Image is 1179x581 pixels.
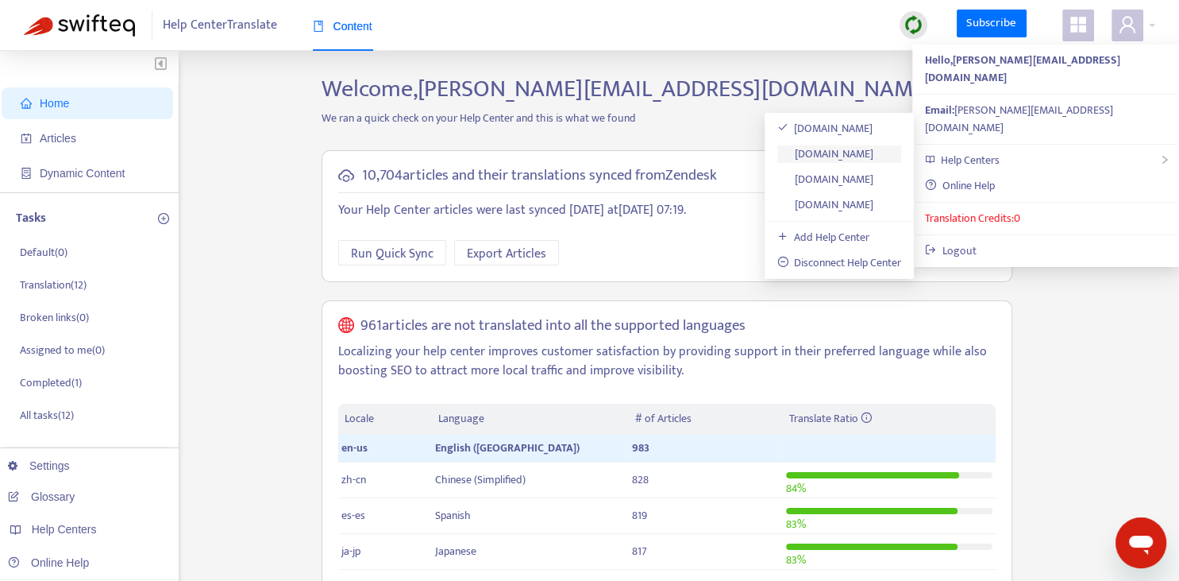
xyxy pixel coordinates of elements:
iframe: Button to launch messaging window [1115,517,1166,568]
a: Subscribe [957,10,1027,38]
span: container [21,168,32,179]
p: Your Help Center articles were last synced [DATE] at [DATE] 07:19 . [338,201,996,220]
a: [DOMAIN_NAME] [777,145,874,163]
span: Dynamic Content [40,167,125,180]
p: Tasks [16,209,46,228]
span: es-es [341,506,365,525]
a: Online Help [925,176,995,195]
div: [PERSON_NAME][EMAIL_ADDRESS][DOMAIN_NAME] [925,102,1166,137]
span: ja-jp [341,542,360,560]
span: zh-cn [341,471,366,489]
a: [DOMAIN_NAME] [777,170,874,188]
th: Locale [338,404,432,435]
a: Logout [925,242,977,260]
span: en-us [341,439,368,457]
span: 828 [632,471,649,489]
span: right [1160,155,1169,165]
h5: 961 articles are not translated into all the supported languages [360,317,746,335]
a: Disconnect Help Center [777,254,902,272]
span: Export Articles [467,244,546,264]
span: 983 [632,439,649,457]
span: 83 % [786,551,806,569]
span: Run Quick Sync [351,244,433,264]
a: [DOMAIN_NAME] [777,196,874,214]
span: account-book [21,133,32,144]
span: Japanese [435,542,476,560]
span: home [21,98,32,109]
a: Glossary [8,490,75,503]
span: Articles [40,132,76,145]
button: Run Quick Sync [338,240,446,265]
strong: Hello, [PERSON_NAME][EMAIL_ADDRESS][DOMAIN_NAME] [925,51,1120,87]
span: English ([GEOGRAPHIC_DATA]) [435,439,580,457]
img: Swifteq [24,14,135,37]
button: Export Articles [454,240,559,265]
h5: 10,704 articles and their translations synced from Zendesk [362,167,717,185]
span: user [1118,15,1137,34]
a: Add Help Center [777,228,870,246]
span: Help Centers [32,523,97,536]
p: Completed ( 1 ) [20,374,82,391]
a: [DOMAIN_NAME] [777,119,873,138]
p: All tasks ( 12 ) [20,407,74,424]
span: Welcome, [PERSON_NAME][EMAIL_ADDRESS][DOMAIN_NAME] [322,69,932,109]
span: Content [313,20,372,33]
span: 819 [632,506,647,525]
p: Localizing your help center improves customer satisfaction by providing support in their preferre... [338,343,996,381]
a: Settings [8,459,70,472]
span: Spanish [435,506,471,525]
strong: Email: [925,101,954,119]
a: Online Help [8,556,89,569]
p: Assigned to me ( 0 ) [20,342,105,358]
a: Translation Credits:0 [925,209,1020,227]
span: Home [40,97,69,110]
p: Translation ( 12 ) [20,277,87,293]
p: Broken links ( 0 ) [20,309,89,326]
img: sync.dc5367851b00ba804db3.png [904,15,923,35]
span: plus-circle [158,213,169,224]
span: book [313,21,324,32]
p: We ran a quick check on your Help Center and this is what we found [310,110,1024,126]
span: global [338,317,354,335]
div: Translate Ratio [789,410,989,428]
span: cloud-sync [338,168,354,184]
span: Help Centers [941,151,1000,169]
span: Help Center Translate [163,10,277,41]
th: # of Articles [629,404,782,435]
p: Default ( 0 ) [20,244,67,261]
span: appstore [1069,15,1088,34]
span: 84 % [786,479,806,498]
span: 817 [632,542,647,560]
span: Chinese (Simplified) [435,471,526,489]
th: Language [432,404,629,435]
span: 83 % [786,515,806,533]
